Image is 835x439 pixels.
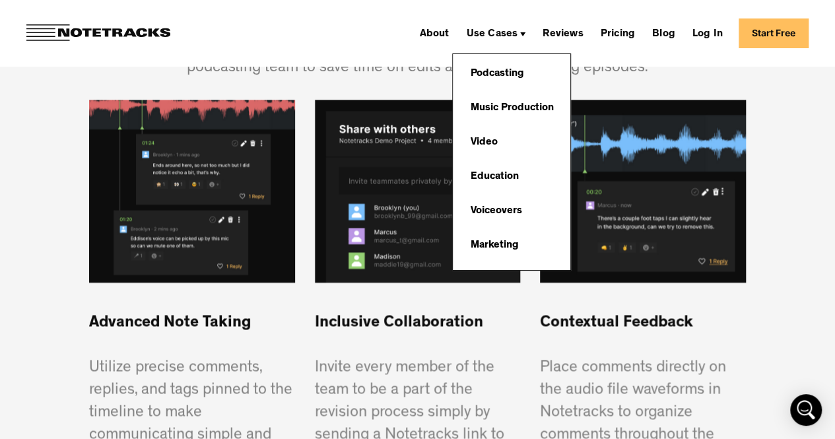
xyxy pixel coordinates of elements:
[463,61,530,87] a: Podcasting
[790,394,822,426] div: Open Intercom Messenger
[463,129,504,156] a: Video
[739,18,809,48] a: Start Free
[463,164,525,190] a: Education
[540,316,693,331] span: Contextual Feedback ‍
[537,22,588,44] a: Reviews
[315,316,483,331] span: Inclusive Collaboration ‍
[461,22,531,44] div: Use Cases
[687,22,728,44] a: Log In
[595,22,640,44] a: Pricing
[466,29,518,40] div: Use Cases
[89,316,251,331] span: Advanced Note Taking ‍
[647,22,681,44] a: Blog
[452,44,571,271] nav: Use Cases
[463,232,525,259] a: Marketing
[414,22,454,44] a: About
[463,198,528,224] a: Voiceovers
[463,95,560,121] a: Music Production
